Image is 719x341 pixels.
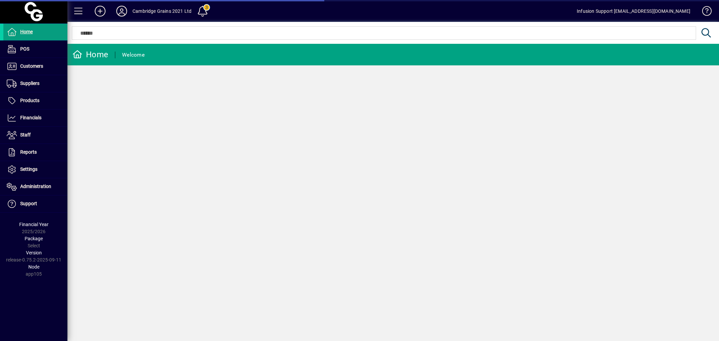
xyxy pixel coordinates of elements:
span: POS [20,46,29,52]
a: Customers [3,58,67,75]
span: Products [20,98,39,103]
span: Suppliers [20,81,39,86]
a: Products [3,92,67,109]
button: Profile [111,5,132,17]
span: Package [25,236,43,241]
a: POS [3,41,67,58]
span: Administration [20,184,51,189]
span: Home [20,29,33,34]
a: Settings [3,161,67,178]
a: Support [3,195,67,212]
a: Administration [3,178,67,195]
div: Home [72,49,108,60]
span: Support [20,201,37,206]
span: Version [26,250,42,255]
div: Welcome [122,50,145,60]
div: Cambridge Grains 2021 Ltd [132,6,191,17]
span: Reports [20,149,37,155]
div: Infusion Support [EMAIL_ADDRESS][DOMAIN_NAME] [577,6,690,17]
span: Settings [20,166,37,172]
span: Staff [20,132,31,137]
button: Add [89,5,111,17]
span: Financial Year [19,222,49,227]
span: Node [28,264,39,270]
a: Knowledge Base [697,1,711,23]
span: Customers [20,63,43,69]
a: Staff [3,127,67,144]
a: Suppliers [3,75,67,92]
a: Financials [3,110,67,126]
span: Financials [20,115,41,120]
a: Reports [3,144,67,161]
